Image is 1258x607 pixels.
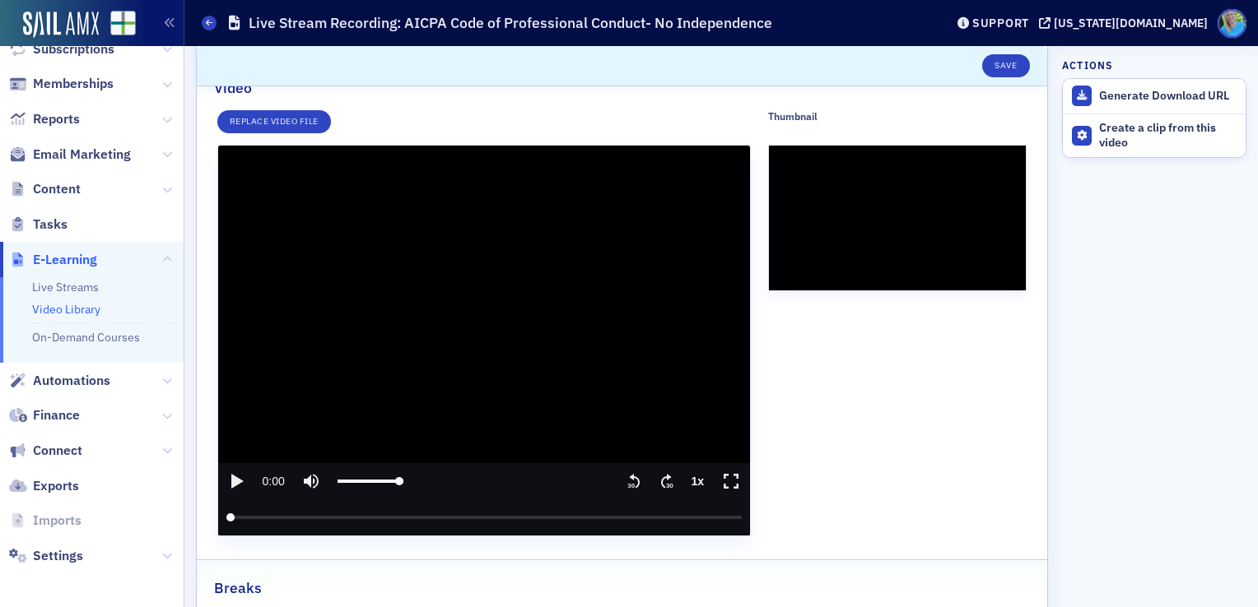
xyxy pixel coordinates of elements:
[33,547,83,565] span: Settings
[1218,9,1246,38] span: Profile
[1063,114,1246,158] button: Create a clip from this video
[1099,121,1237,150] div: Create a clip from this video
[1039,17,1214,29] button: [US_STATE][DOMAIN_NAME]
[214,77,252,99] h2: Video
[9,372,110,390] a: Automations
[32,330,140,345] a: On-Demand Courses
[33,75,114,93] span: Memberships
[768,110,818,123] div: Thumbnail
[33,110,80,128] span: Reports
[617,463,650,499] media-seek-backward-button: seek back 30 seconds
[249,13,772,33] h1: Live Stream Recording: AICPA Code of Professional Conduct- No Independence
[9,40,114,58] a: Subscriptions
[23,12,99,38] img: SailAMX
[9,215,68,234] a: Tasks
[33,251,97,269] span: E-Learning
[33,146,131,164] span: Email Marketing
[99,11,136,39] a: View Homepage
[1063,79,1246,114] button: Generate Download URL
[9,406,80,424] a: Finance
[1062,58,1113,72] h4: Actions
[214,577,262,599] h2: Breaks
[33,372,110,390] span: Automations
[712,463,750,499] media-fullscreen-button: enter fullscreen mode
[33,512,82,530] span: Imports
[218,499,751,535] media-time-range: Progress
[1099,89,1237,104] div: Generate Download URL
[110,11,136,36] img: SailAMX
[293,463,329,499] media-mute-button: mute
[9,477,79,495] a: Exports
[683,463,713,499] media-playback-rate-button: current playback rate 1
[218,146,751,535] media-controller: video player
[33,215,68,234] span: Tasks
[9,180,81,198] a: Content
[254,463,293,499] media-current-time-display: Time
[650,463,683,499] media-seek-forward-button: seek forward 30 seconds
[218,463,254,499] media-play-button: play
[217,110,331,133] button: Replace video file
[33,442,82,460] span: Connect
[9,110,80,128] a: Reports
[9,146,131,164] a: Email Marketing
[33,180,81,198] span: Content
[33,40,114,58] span: Subscriptions
[9,251,97,269] a: E-Learning
[1054,16,1208,30] div: [US_STATE][DOMAIN_NAME]
[329,463,412,499] media-volume-range: Volume
[9,547,83,565] a: Settings
[972,16,1029,30] div: Support
[982,54,1029,77] button: Save
[32,302,100,317] a: Video Library
[32,280,99,294] a: Live Streams
[9,442,82,460] a: Connect
[33,477,79,495] span: Exports
[9,512,82,530] a: Imports
[33,406,80,424] span: Finance
[9,75,114,93] a: Memberships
